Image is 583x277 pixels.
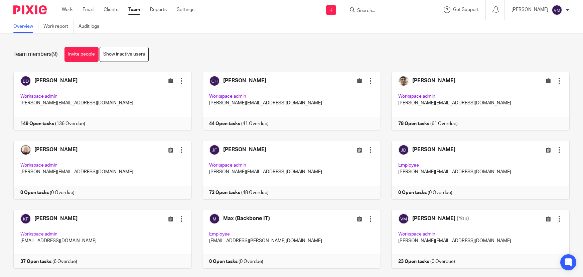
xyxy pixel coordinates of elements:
[552,5,562,15] img: svg%3E
[51,52,58,57] span: (9)
[356,8,417,14] input: Search
[43,20,74,33] a: Work report
[83,6,94,13] a: Email
[150,6,167,13] a: Reports
[104,6,118,13] a: Clients
[512,6,548,13] p: [PERSON_NAME]
[453,7,479,12] span: Get Support
[79,20,104,33] a: Audit logs
[177,6,194,13] a: Settings
[100,47,149,62] a: Show inactive users
[62,6,72,13] a: Work
[13,20,38,33] a: Overview
[13,5,47,14] img: Pixie
[128,6,140,13] a: Team
[13,51,58,58] h1: Team members
[64,47,99,62] a: Invite people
